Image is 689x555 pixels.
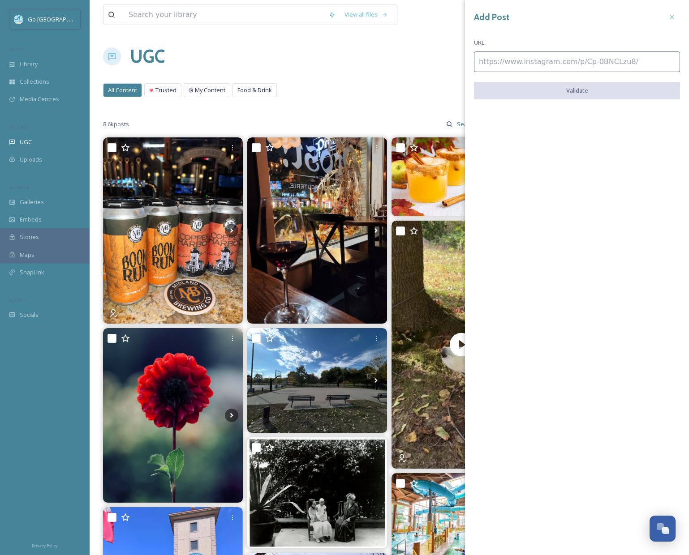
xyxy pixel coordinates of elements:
[20,198,44,206] span: Galleries
[9,297,27,303] span: SOCIALS
[32,540,58,551] a: Privacy Policy
[20,95,59,103] span: Media Centres
[9,124,28,131] span: COLLECT
[124,5,324,25] input: Search your library
[20,233,39,241] span: Stories
[195,86,225,94] span: My Content
[20,268,44,277] span: SnapLink
[452,115,482,133] input: Search
[20,60,38,68] span: Library
[20,77,49,86] span: Collections
[247,137,387,324] img: Didn't get a Browns win but still had a pretty great Birthday 🍷 #happybirthday #frankenmuth #week...
[20,311,39,319] span: Socials
[9,184,30,191] span: WIDGETS
[474,11,509,24] h3: Add Post
[20,251,34,259] span: Maps
[474,51,680,72] input: https://www.instagram.com/p/Cp-0BNCLzu8/
[103,137,243,324] img: I was hovering around Midland this evening so I stopped by midlandbrewingcompany to scoop some go...
[247,328,387,433] img: Thanks to a generous donation from Frankenmuth Auto Fest, there are new basketball hoops up at He...
[32,543,58,549] span: Privacy Policy
[474,82,680,99] button: Validate
[340,6,392,23] a: View all files
[14,15,23,24] img: GoGreatLogo_MISkies_RegionalTrails%20%281%29.png
[650,516,676,542] button: Open Chat
[103,328,243,503] img: “If attention is the substance of life, then the question of what we pay attention to is the ques...
[474,38,484,47] span: URL
[392,137,531,216] img: Valley Lanes Gimmicks is excited to announce our FALL DRINK SPECIALS! 🎉 🍏 Apple Cider Margarita –...
[237,86,272,94] span: Food & Drink
[28,15,94,23] span: Go [GEOGRAPHIC_DATA]
[108,86,137,94] span: All Content
[247,437,387,548] img: The next Self-Guided Saturday is Saturday, November 1, 11 AM–1 PM. Explore The Pines at your own ...
[392,221,531,469] video: Zuzu getting her sniffs in under the shade tree.
[103,120,129,128] span: 8.6k posts
[9,46,25,53] span: MEDIA
[155,86,177,94] span: Trusted
[20,138,32,146] span: UGC
[20,155,42,164] span: Uploads
[130,43,165,70] a: UGC
[392,221,531,469] img: thumbnail
[20,215,42,224] span: Embeds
